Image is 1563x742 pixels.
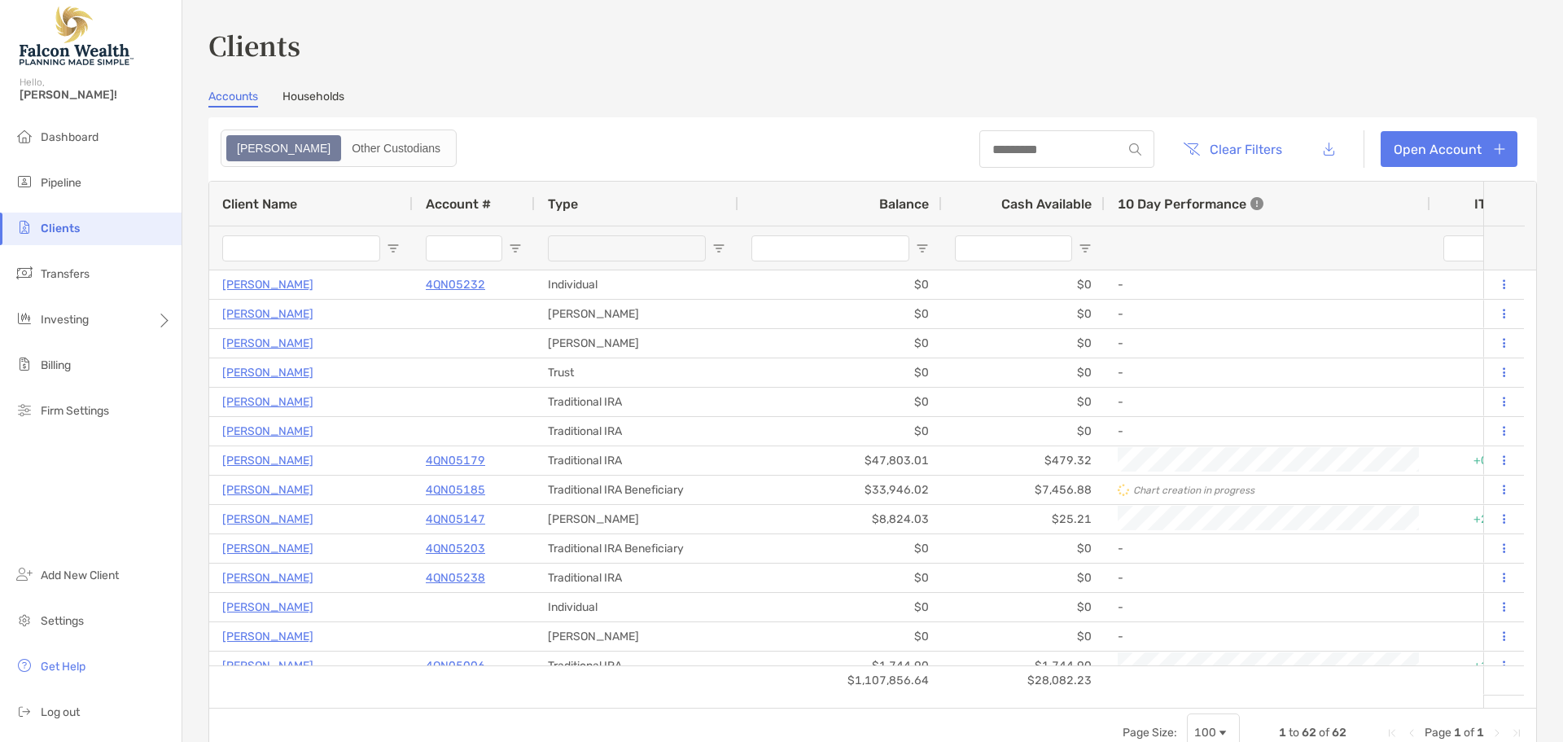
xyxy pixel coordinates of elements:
div: +2.06% [1430,505,1528,533]
div: 100 [1194,726,1216,740]
p: [PERSON_NAME] [222,656,313,676]
div: $0 [942,329,1105,358]
div: segmented control [221,130,457,167]
a: Open Account [1381,131,1517,167]
p: [PERSON_NAME] [222,304,313,324]
div: Last Page [1510,727,1523,740]
input: Balance Filter Input [751,235,909,261]
div: $0 [738,270,942,299]
img: add_new_client icon [15,564,34,584]
div: Traditional IRA [535,564,738,592]
div: Zoe [228,137,339,160]
div: $28,082.23 [942,666,1105,695]
div: $0 [942,534,1105,563]
button: Open Filter Menu [916,242,929,255]
p: [PERSON_NAME] [222,626,313,647]
div: [PERSON_NAME] [535,329,738,358]
p: Chart creation in progress [1133,485,1254,496]
img: Falcon Wealth Planning Logo [20,7,134,65]
span: [PERSON_NAME]! [20,88,172,102]
div: $0 [942,622,1105,651]
img: dashboard icon [15,126,34,146]
div: $1,744.90 [942,652,1105,680]
div: $8,824.03 [738,505,942,533]
input: Account # Filter Input [426,235,502,261]
img: settings icon [15,610,34,630]
a: 4QN05147 [426,509,485,529]
div: [PERSON_NAME] [535,505,738,533]
span: Type [548,196,578,212]
div: - [1118,330,1417,357]
span: Balance [879,196,929,212]
div: - [1118,359,1417,386]
a: [PERSON_NAME] [222,333,313,353]
button: Clear Filters [1171,131,1294,167]
div: Individual [535,593,738,621]
div: Traditional IRA Beneficiary [535,476,738,504]
span: 1 [1477,726,1484,740]
div: 0% [1430,593,1528,621]
img: clients icon [15,217,34,237]
div: 0% [1430,388,1528,416]
a: 4QN05185 [426,480,485,500]
div: $479.32 [942,446,1105,475]
div: +1.84% [1430,652,1528,680]
a: 4QN05006 [426,656,485,676]
button: Open Filter Menu [712,242,725,255]
div: [PERSON_NAME] [535,300,738,328]
a: [PERSON_NAME] [222,392,313,412]
img: firm-settings icon [15,400,34,419]
a: [PERSON_NAME] [222,597,313,617]
div: - [1118,271,1417,298]
div: 0% [1430,358,1528,387]
div: Page Size: [1123,726,1177,740]
div: $33,946.02 [738,476,942,504]
div: Other Custodians [343,137,449,160]
button: Open Filter Menu [1079,242,1092,255]
div: First Page [1386,727,1399,740]
div: 0% [1430,329,1528,358]
div: Traditional IRA [535,446,738,475]
div: 0% [1430,270,1528,299]
span: of [1319,726,1329,740]
input: Cash Available Filter Input [955,235,1072,261]
p: 4QN05232 [426,274,485,295]
div: $0 [738,358,942,387]
div: 0% [1430,564,1528,592]
div: Traditional IRA [535,652,738,680]
h3: Clients [208,26,1537,64]
span: 62 [1332,726,1346,740]
a: [PERSON_NAME] [222,538,313,559]
div: 0% [1430,476,1528,504]
span: Add New Client [41,569,119,582]
a: Accounts [208,90,258,108]
div: $1,744.90 [738,652,942,680]
a: [PERSON_NAME] [222,509,313,529]
span: Investing [41,313,89,327]
div: $0 [942,388,1105,416]
span: Cash Available [1001,196,1092,212]
div: 0% [1430,534,1528,563]
a: [PERSON_NAME] [222,274,313,295]
div: +0.63% [1430,446,1528,475]
div: 0% [1430,300,1528,328]
input: Client Name Filter Input [222,235,380,261]
span: Log out [41,705,80,719]
div: 0% [1430,417,1528,446]
a: 4QN05203 [426,538,485,559]
a: [PERSON_NAME] [222,450,313,471]
a: [PERSON_NAME] [222,362,313,383]
img: get-help icon [15,656,34,675]
img: logout icon [15,701,34,721]
div: Traditional IRA [535,417,738,446]
div: Next Page [1491,727,1504,740]
a: 4QN05179 [426,450,485,471]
